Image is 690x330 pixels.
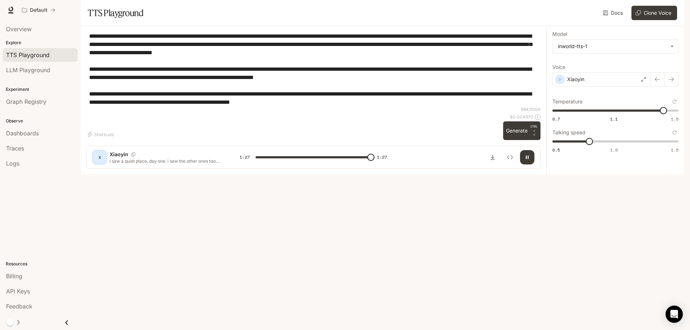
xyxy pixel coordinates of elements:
button: Download audio [486,150,500,164]
p: Default [30,7,47,13]
button: Shortcuts [86,129,117,140]
div: Open Intercom Messenger [666,306,683,323]
span: 1.0 [610,147,618,153]
button: Reset to default [671,129,678,136]
span: 1.5 [671,116,678,122]
a: Docs [602,6,626,20]
p: Xiaoyin [110,151,128,158]
div: inworld-tts-1 [553,39,678,53]
button: All workspaces [19,3,59,17]
span: 1:27 [377,154,387,161]
p: CTRL + [530,124,538,133]
p: i saw a quiet place, day one. i saw the other ones too. this is a quiet place three. the first tw... [110,158,222,164]
span: 1.5 [671,147,678,153]
div: inworld-tts-1 [558,43,667,50]
h1: TTS Playground [88,6,143,20]
button: Inspect [503,150,517,164]
p: Model [552,32,567,37]
p: Talking speed [552,130,585,135]
span: 1:27 [240,154,250,161]
p: ⏎ [530,124,538,137]
p: Temperature [552,99,583,104]
button: Reset to default [671,98,678,106]
button: Clone Voice [631,6,677,20]
span: 0.5 [552,147,560,153]
p: Voice [552,65,565,70]
span: 0.7 [552,116,560,122]
div: X [94,152,105,163]
p: Xiaoyin [567,76,584,83]
button: GenerateCTRL +⏎ [503,121,540,140]
span: 1.1 [610,116,618,122]
button: Copy Voice ID [128,152,138,157]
